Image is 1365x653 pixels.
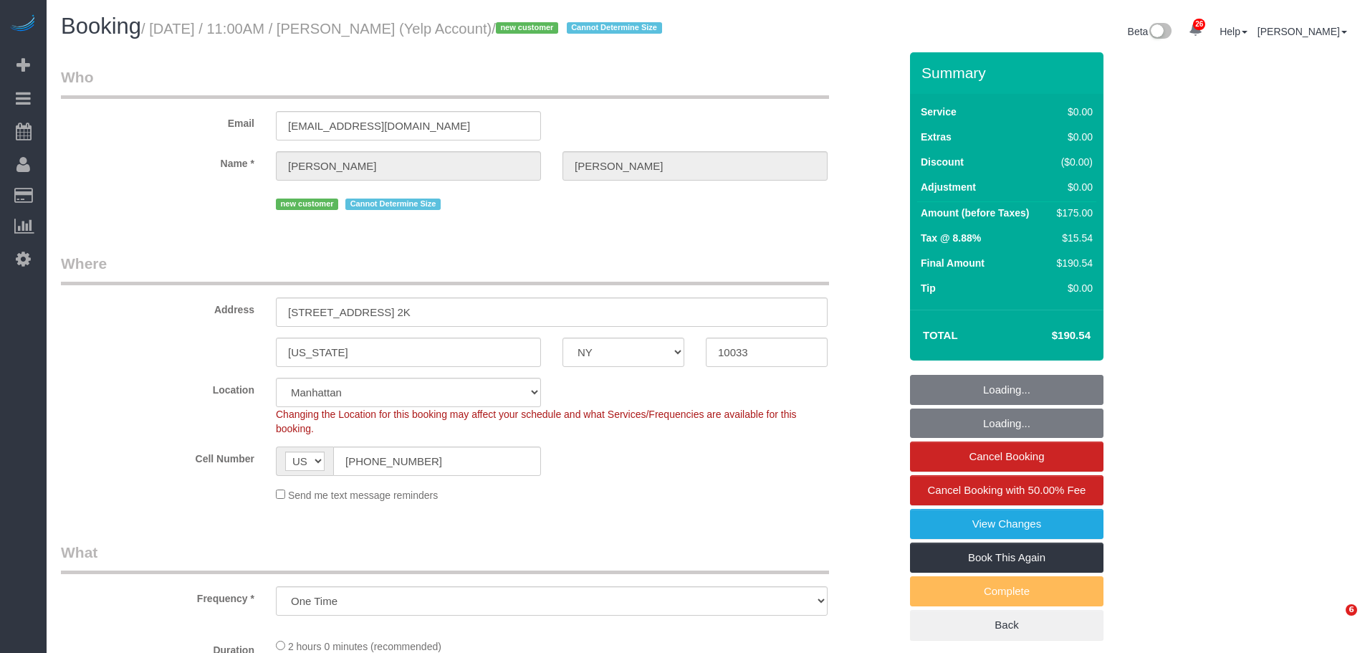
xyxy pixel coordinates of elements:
[50,447,265,466] label: Cell Number
[492,21,666,37] span: /
[1051,180,1093,194] div: $0.00
[496,22,558,34] span: new customer
[1128,26,1172,37] a: Beta
[50,151,265,171] label: Name *
[1051,155,1093,169] div: ($0.00)
[921,130,952,144] label: Extras
[921,65,1096,81] h3: Summary
[345,199,441,210] span: Cannot Determine Size
[1182,14,1210,46] a: 26
[1316,604,1351,639] iframe: Intercom live chat
[1009,330,1091,342] h4: $190.54
[567,22,662,34] span: Cannot Determine Size
[50,586,265,606] label: Frequency *
[910,509,1103,539] a: View Changes
[333,447,541,476] input: Cell Number
[61,67,829,99] legend: Who
[1051,281,1093,295] div: $0.00
[921,180,976,194] label: Adjustment
[288,641,441,652] span: 2 hours 0 minutes (recommended)
[921,206,1029,220] label: Amount (before Taxes)
[921,231,981,245] label: Tax @ 8.88%
[276,111,541,140] input: Email
[141,21,666,37] small: / [DATE] / 11:00AM / [PERSON_NAME] (Yelp Account)
[276,199,338,210] span: new customer
[50,111,265,130] label: Email
[921,105,957,119] label: Service
[1193,19,1205,30] span: 26
[928,484,1086,496] span: Cancel Booking with 50.00% Fee
[276,338,541,367] input: City
[1051,231,1093,245] div: $15.54
[562,151,828,181] input: Last Name
[50,297,265,317] label: Address
[61,14,141,39] span: Booking
[921,281,936,295] label: Tip
[910,442,1103,472] a: Cancel Booking
[276,409,797,434] span: Changing the Location for this booking may affect your schedule and what Services/Frequencies are...
[706,338,828,367] input: Zip Code
[288,490,438,501] span: Send me text message reminders
[50,378,265,397] label: Location
[910,610,1103,640] a: Back
[61,542,829,574] legend: What
[1220,26,1247,37] a: Help
[276,151,541,181] input: First Name
[1258,26,1347,37] a: [PERSON_NAME]
[1051,206,1093,220] div: $175.00
[923,329,958,341] strong: Total
[1148,23,1172,42] img: New interface
[921,155,964,169] label: Discount
[910,475,1103,505] a: Cancel Booking with 50.00% Fee
[1051,130,1093,144] div: $0.00
[61,253,829,285] legend: Where
[9,14,37,34] img: Automaid Logo
[1346,604,1357,616] span: 6
[1051,105,1093,119] div: $0.00
[921,256,985,270] label: Final Amount
[1051,256,1093,270] div: $190.54
[910,543,1103,573] a: Book This Again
